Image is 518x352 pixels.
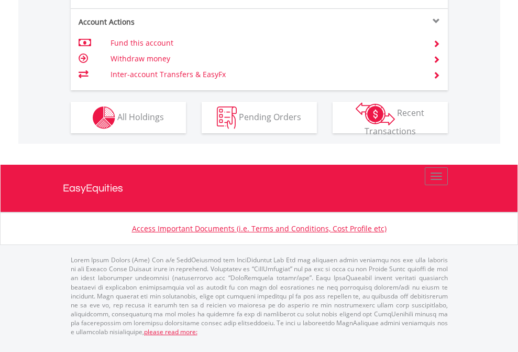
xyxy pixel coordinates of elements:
[239,111,301,122] span: Pending Orders
[111,35,420,51] td: Fund this account
[333,102,448,133] button: Recent Transactions
[217,106,237,129] img: pending_instructions-wht.png
[132,223,387,233] a: Access Important Documents (i.e. Terms and Conditions, Cost Profile etc)
[202,102,317,133] button: Pending Orders
[117,111,164,122] span: All Holdings
[71,17,259,27] div: Account Actions
[111,51,420,67] td: Withdraw money
[356,102,395,125] img: transactions-zar-wht.png
[71,102,186,133] button: All Holdings
[71,255,448,336] p: Lorem Ipsum Dolors (Ame) Con a/e SeddOeiusmod tem InciDiduntut Lab Etd mag aliquaen admin veniamq...
[111,67,420,82] td: Inter-account Transfers & EasyFx
[144,327,197,336] a: please read more:
[63,165,456,212] a: EasyEquities
[93,106,115,129] img: holdings-wht.png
